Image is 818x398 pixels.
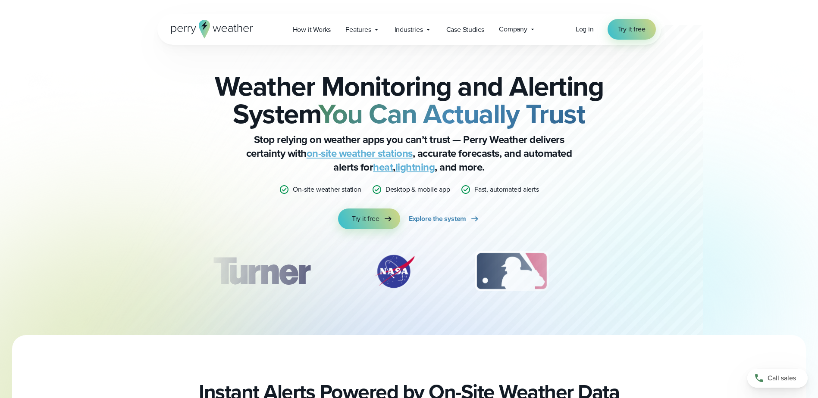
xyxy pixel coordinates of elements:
img: Turner-Construction_1.svg [200,250,323,293]
p: Stop relying on weather apps you can’t trust — Perry Weather delivers certainty with , accurate f... [237,133,582,174]
span: Company [499,24,527,34]
p: Fast, automated alerts [474,184,539,195]
div: 4 of 12 [599,250,668,293]
a: Try it free [608,19,656,40]
span: Call sales [768,373,796,383]
img: NASA.svg [364,250,425,293]
a: Call sales [747,369,808,388]
a: heat [373,159,393,175]
div: 2 of 12 [364,250,425,293]
span: Try it free [352,214,379,224]
p: Desktop & mobile app [385,184,450,195]
span: Features [345,25,371,35]
span: Explore the system [409,214,466,224]
img: PGA.svg [599,250,668,293]
p: On-site weather station [293,184,361,195]
a: Explore the system [409,208,480,229]
h2: Weather Monitoring and Alerting System [201,72,618,127]
span: Try it free [618,24,646,34]
a: on-site weather stations [307,146,413,161]
span: How it Works [293,25,331,35]
a: Try it free [338,208,400,229]
a: How it Works [285,21,338,38]
span: Industries [395,25,423,35]
div: 3 of 12 [466,250,557,293]
span: Case Studies [446,25,485,35]
a: Case Studies [439,21,492,38]
div: 1 of 12 [200,250,323,293]
div: slideshow [201,250,618,297]
strong: You Can Actually Trust [318,93,585,134]
a: lightning [395,159,435,175]
a: Log in [576,24,594,34]
img: MLB.svg [466,250,557,293]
